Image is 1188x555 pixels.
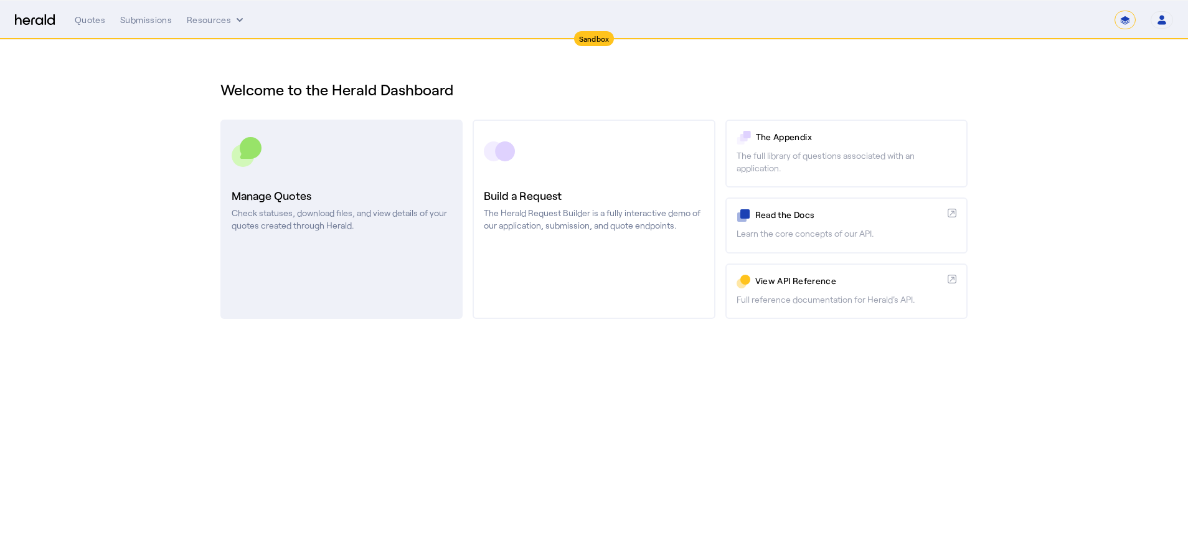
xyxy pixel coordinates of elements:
p: The Herald Request Builder is a fully interactive demo of our application, submission, and quote ... [484,207,704,232]
p: The Appendix [756,131,956,143]
a: Manage QuotesCheck statuses, download files, and view details of your quotes created through Herald. [220,120,463,319]
h1: Welcome to the Herald Dashboard [220,80,968,100]
img: Herald Logo [15,14,55,26]
div: Submissions [120,14,172,26]
p: View API Reference [755,275,943,287]
div: Quotes [75,14,105,26]
div: Sandbox [574,31,615,46]
p: The full library of questions associated with an application. [737,149,956,174]
a: Read the DocsLearn the core concepts of our API. [725,197,968,253]
p: Full reference documentation for Herald's API. [737,293,956,306]
p: Check statuses, download files, and view details of your quotes created through Herald. [232,207,451,232]
p: Learn the core concepts of our API. [737,227,956,240]
button: Resources dropdown menu [187,14,246,26]
a: The AppendixThe full library of questions associated with an application. [725,120,968,187]
h3: Manage Quotes [232,187,451,204]
p: Read the Docs [755,209,943,221]
a: Build a RequestThe Herald Request Builder is a fully interactive demo of our application, submiss... [473,120,715,319]
a: View API ReferenceFull reference documentation for Herald's API. [725,263,968,319]
h3: Build a Request [484,187,704,204]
